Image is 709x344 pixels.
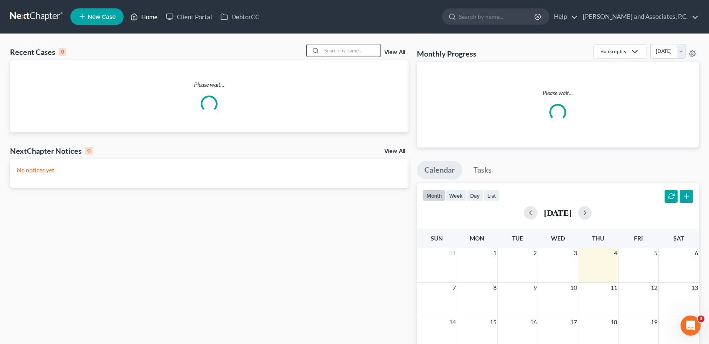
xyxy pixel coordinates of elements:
span: Tue [512,235,523,242]
iframe: Intercom live chat [681,316,701,336]
a: View All [384,49,405,55]
a: Help [550,9,578,24]
span: 17 [569,317,578,327]
p: No notices yet! [17,166,402,174]
span: 11 [610,283,618,293]
span: 1 [492,248,497,258]
span: 19 [650,317,658,327]
span: 14 [448,317,457,327]
span: Fri [634,235,643,242]
p: Please wait... [10,80,409,89]
a: Calendar [417,161,462,179]
h2: [DATE] [544,208,572,217]
span: 10 [569,283,578,293]
div: Bankruptcy [600,48,626,55]
p: Please wait... [424,89,692,97]
span: Thu [592,235,604,242]
span: 13 [691,283,699,293]
span: New Case [88,14,116,20]
span: 15 [489,317,497,327]
span: 18 [610,317,618,327]
span: Mon [470,235,484,242]
button: month [423,190,445,201]
a: Tasks [466,161,499,179]
a: DebtorCC [216,9,264,24]
button: list [484,190,499,201]
span: 9 [533,283,538,293]
span: 31 [448,248,457,258]
span: 3 [698,316,704,322]
span: 2 [533,248,538,258]
span: 4 [613,248,618,258]
div: Recent Cases [10,47,66,57]
span: 12 [650,283,658,293]
span: Wed [551,235,565,242]
input: Search by name... [322,44,380,57]
span: Sun [431,235,443,242]
span: 8 [492,283,497,293]
a: Client Portal [162,9,216,24]
input: Search by name... [459,9,536,24]
a: View All [384,148,405,154]
div: 0 [85,147,93,155]
span: 3 [573,248,578,258]
span: Sat [673,235,684,242]
span: 6 [694,248,699,258]
a: Home [126,9,162,24]
span: 5 [653,248,658,258]
span: 16 [529,317,538,327]
button: week [445,190,466,201]
h3: Monthly Progress [417,49,476,59]
div: 0 [59,48,66,56]
span: 7 [452,283,457,293]
div: NextChapter Notices [10,146,93,156]
button: day [466,190,484,201]
a: [PERSON_NAME] and Associates, P.C. [579,9,699,24]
